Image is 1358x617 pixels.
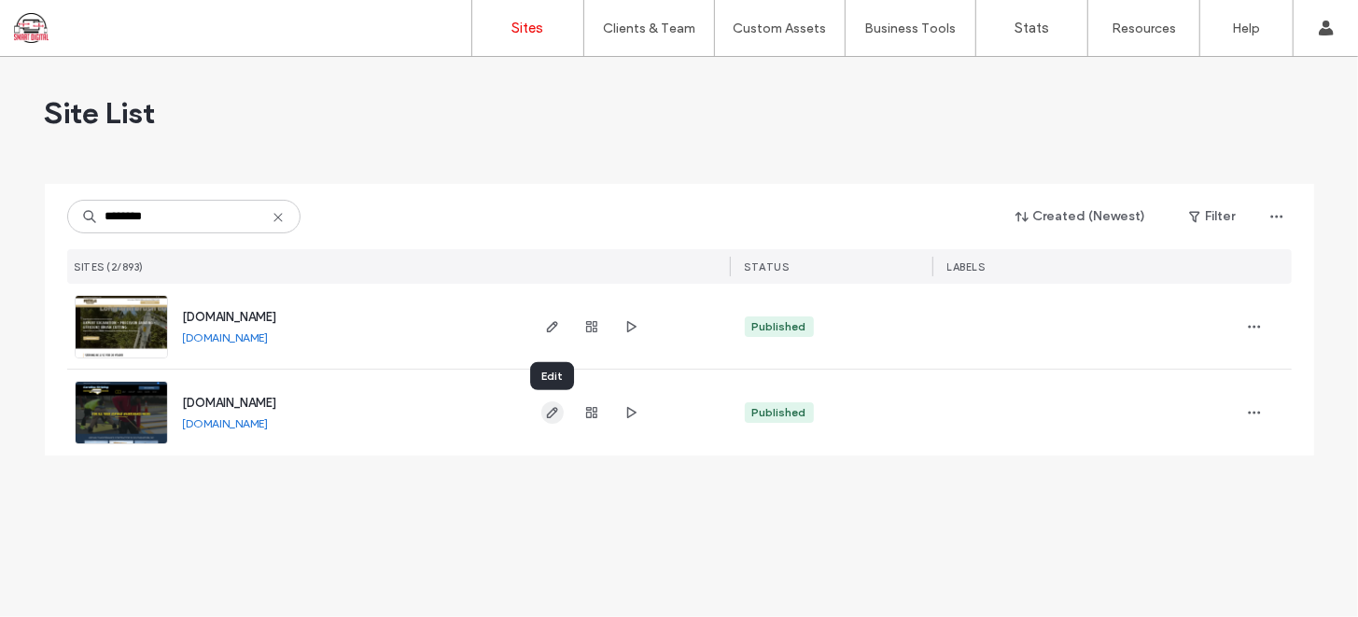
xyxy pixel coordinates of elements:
div: Published [752,318,806,335]
a: [DOMAIN_NAME] [183,330,269,344]
span: Help [42,13,80,30]
a: [DOMAIN_NAME] [183,396,277,410]
a: [DOMAIN_NAME] [183,310,277,324]
label: Resources [1112,21,1176,36]
span: STATUS [745,260,790,273]
label: Business Tools [865,21,957,36]
button: Filter [1170,202,1254,231]
label: Help [1233,21,1261,36]
span: LABELS [947,260,986,273]
div: Edit [530,362,574,390]
label: Stats [1015,20,1049,36]
label: Custom Assets [734,21,827,36]
div: Published [752,404,806,421]
span: Site List [45,94,156,132]
button: Created (Newest) [1000,202,1163,231]
label: Clients & Team [603,21,695,36]
label: Sites [512,20,544,36]
a: [DOMAIN_NAME] [183,416,269,430]
span: SITES (2/893) [75,260,145,273]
